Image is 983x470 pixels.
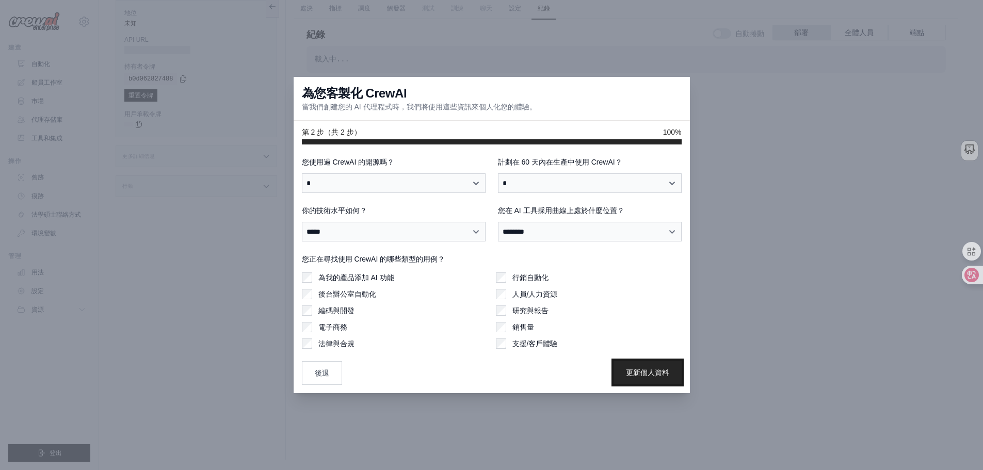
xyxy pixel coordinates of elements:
font: 你的技術水平如何？ [302,206,367,215]
font: 銷售量 [512,323,534,331]
font: 您使用過 CrewAI 的開源嗎？ [302,158,395,166]
font: 電子商務 [318,323,347,331]
font: 研究與報告 [512,306,549,315]
font: 支援/客戶體驗 [512,339,558,348]
font: 後退 [315,369,329,377]
font: 編碼與開發 [318,306,354,315]
font: 法律與合規 [318,339,354,348]
font: 更新個人資料 [626,368,669,377]
font: 您正在尋找使用 CrewAI 的哪些類型的用例？ [302,255,445,263]
font: 行銷自動化 [512,273,549,282]
font: 第 2 步（共 2 步） [302,128,361,136]
font: 當我們創建您的 AI 代理程式時，我們將使用這些資訊來個人化您的體驗。 [302,103,537,111]
font: 計劃在 60 天內在生產中使用 CrewAI？ [498,158,622,166]
font: 為您客製化 CrewAI [302,86,407,100]
font: 人員/人力資源 [512,290,558,298]
iframe: 聊天小工具 [931,420,983,470]
font: 為我的產品添加 AI 功能 [318,273,394,282]
font: 您在 AI 工具採用曲線上處於什麼位置？ [498,206,624,215]
font: 100% [663,128,682,136]
font: 後台辦公室自動化 [318,290,376,298]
